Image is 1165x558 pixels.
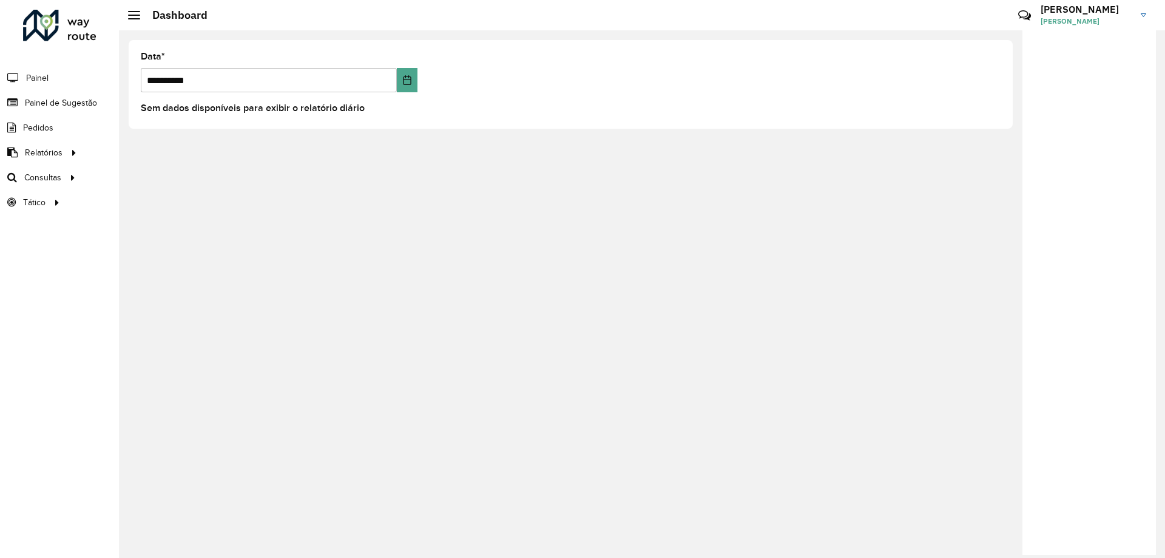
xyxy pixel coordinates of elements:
[141,101,365,115] label: Sem dados disponíveis para exibir o relatório diário
[141,49,165,64] label: Data
[140,9,208,22] h2: Dashboard
[24,171,61,184] span: Consultas
[26,72,49,84] span: Painel
[25,146,62,159] span: Relatórios
[1011,2,1038,29] a: Contato Rápido
[1041,16,1132,27] span: [PERSON_NAME]
[25,97,97,109] span: Painel de Sugestão
[397,68,418,92] button: Choose Date
[23,196,46,209] span: Tático
[23,121,53,134] span: Pedidos
[1041,4,1132,15] h3: [PERSON_NAME]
